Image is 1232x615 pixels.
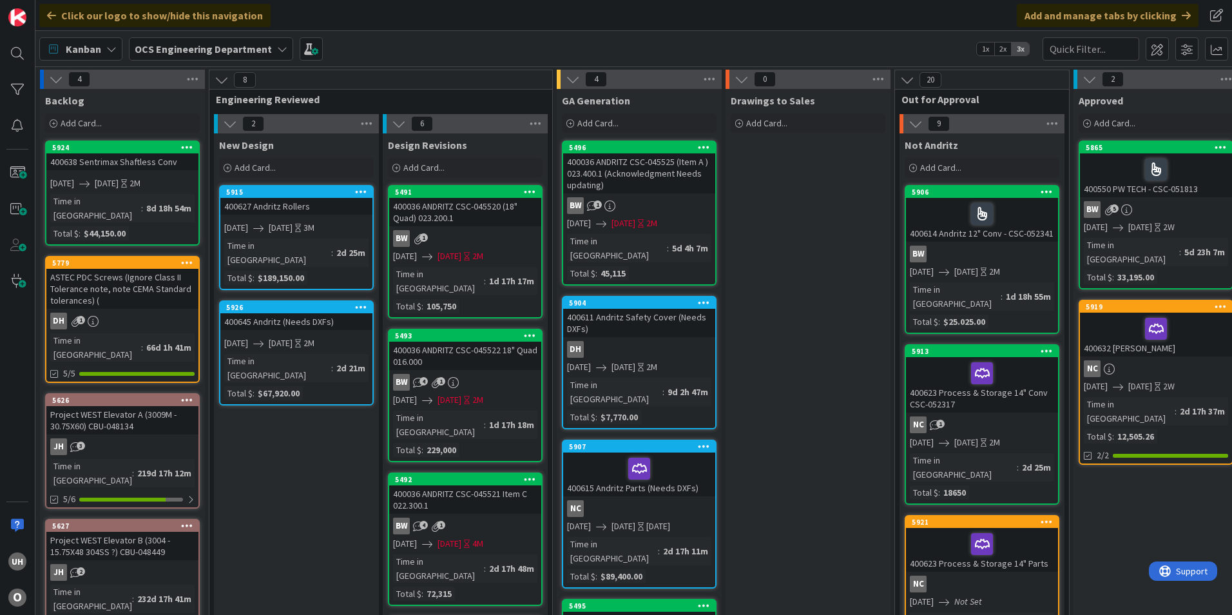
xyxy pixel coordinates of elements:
[393,267,484,295] div: Time in [GEOGRAPHIC_DATA]
[563,297,715,309] div: 5904
[910,282,1001,311] div: Time in [GEOGRAPHIC_DATA]
[1084,238,1179,266] div: Time in [GEOGRAPHIC_DATA]
[611,360,635,374] span: [DATE]
[331,246,333,260] span: :
[389,330,541,370] div: 5493400036 ANDRITZ CSC-045522 18" Quad 016.000
[1102,72,1124,87] span: 2
[143,201,195,215] div: 8d 18h 54m
[906,198,1058,242] div: 400614 Andritz 12" Conv - CSC-052341
[1084,380,1108,393] span: [DATE]
[395,331,541,340] div: 5493
[472,537,483,551] div: 4M
[1080,360,1232,377] div: NC
[567,520,591,533] span: [DATE]
[437,377,445,386] span: 1
[141,340,143,355] span: :
[569,601,715,610] div: 5495
[419,521,428,529] span: 4
[220,186,372,215] div: 5915400627 Andritz Rollers
[595,569,597,583] span: :
[8,552,26,571] div: uh
[563,142,715,153] div: 5496
[563,142,715,193] div: 5496400036 ANDRITZ CSC-045525 (Item A ) 023.400.1 (Acknowledgment Needs updating)
[484,274,486,288] span: :
[1043,37,1139,61] input: Quick Filter...
[333,361,369,375] div: 2d 21m
[938,315,940,329] span: :
[8,8,26,26] img: Visit kanbanzone.com
[1097,449,1109,462] span: 2/2
[135,43,272,55] b: OCS Engineering Department
[50,438,67,455] div: JH
[303,221,314,235] div: 3M
[50,585,132,613] div: Time in [GEOGRAPHIC_DATA]
[910,485,938,500] div: Total $
[220,302,372,313] div: 5926
[754,72,776,87] span: 0
[419,377,428,386] span: 4
[253,271,255,285] span: :
[940,485,969,500] div: 18650
[562,141,717,286] a: 5496400036 ANDRITZ CSC-045525 (Item A ) 023.400.1 (Acknowledgment Needs updating)BW[DATE][DATE]2M...
[1017,460,1019,474] span: :
[910,436,934,449] span: [DATE]
[912,347,1058,356] div: 5913
[437,521,445,529] span: 1
[569,442,715,451] div: 5907
[45,393,200,509] a: 5626Project WEST Elevator A (3009M - 30.75X60) CBU-048134JHTime in [GEOGRAPHIC_DATA]:219d 17h 12m5/6
[421,443,423,457] span: :
[906,516,1058,528] div: 5921
[1084,360,1101,377] div: NC
[411,116,433,132] span: 6
[1114,429,1157,444] div: 12,505.26
[52,259,198,268] div: 5779
[577,117,619,129] span: Add Card...
[1114,270,1157,284] div: 33,195.00
[567,360,591,374] span: [DATE]
[597,266,629,280] div: 45,115
[646,520,670,533] div: [DATE]
[1080,313,1232,356] div: 400632 [PERSON_NAME]
[563,197,715,214] div: BW
[562,296,717,429] a: 5904400611 Andritz Safety Cover (Needs DXFs)DH[DATE][DATE]2MTime in [GEOGRAPHIC_DATA]:9d 2h 47mTo...
[220,198,372,215] div: 400627 Andritz Rollers
[389,186,541,226] div: 5491400036 ANDRITZ CSC-045520 (18" Quad) 023.200.1
[906,186,1058,242] div: 5906400614 Andritz 12" Conv - CSC-052341
[731,94,815,107] span: Drawings to Sales
[563,153,715,193] div: 400036 ANDRITZ CSC-045525 (Item A ) 023.400.1 (Acknowledgment Needs updating)
[1003,289,1054,304] div: 1d 18h 55m
[567,410,595,424] div: Total $
[393,518,410,534] div: BW
[597,569,646,583] div: $89,400.00
[1163,380,1175,393] div: 2W
[389,474,541,514] div: 5492400036 ANDRITZ CSC-045521 Item C 022.300.1
[1084,270,1112,284] div: Total $
[50,333,141,362] div: Time in [GEOGRAPHIC_DATA]
[906,357,1058,413] div: 400623 Process & Storage 14" Conv CSC-052317
[269,221,293,235] span: [DATE]
[224,354,331,382] div: Time in [GEOGRAPHIC_DATA]
[393,537,417,551] span: [DATE]
[910,265,934,278] span: [DATE]
[569,143,715,152] div: 5496
[68,72,90,87] span: 4
[567,569,595,583] div: Total $
[45,256,200,383] a: 5779ASTEC PDC Screws (Ignore Class II Tolerance note, note CEMA Standard tolerances) (DHTime in [...
[242,116,264,132] span: 2
[388,139,467,151] span: Design Revisions
[255,386,303,400] div: $67,920.00
[95,177,119,190] span: [DATE]
[906,346,1058,413] div: 5913400623 Process & Storage 14" Conv CSC-052317
[994,43,1012,55] span: 2x
[472,393,483,407] div: 2M
[906,246,1058,262] div: BW
[906,576,1058,592] div: NC
[219,300,374,405] a: 5926400645 Andritz (Needs DXFs)[DATE][DATE]2MTime in [GEOGRAPHIC_DATA]:2d 21mTotal $:$67,920.00
[8,589,26,607] div: O
[1017,4,1198,27] div: Add and manage tabs by clicking
[1110,204,1119,213] span: 5
[567,341,584,358] div: DH
[61,117,102,129] span: Add Card...
[563,297,715,337] div: 5904400611 Andritz Safety Cover (Needs DXFs)
[389,230,541,247] div: BW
